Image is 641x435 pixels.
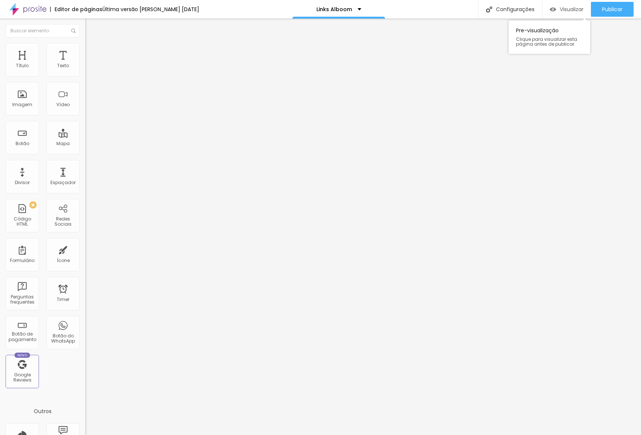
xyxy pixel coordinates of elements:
div: Editor de páginas [50,7,102,12]
div: Formulário [10,258,34,263]
img: Icone [486,6,492,13]
div: Google Reviews [7,372,37,383]
div: Vídeo [56,102,70,107]
div: Título [16,63,29,68]
div: Botão de pagamento [7,331,37,342]
div: Última versão [PERSON_NAME] [DATE] [102,7,199,12]
img: view-1.svg [550,6,556,13]
span: Clique para visualizar esta página antes de publicar. [516,37,583,46]
div: Mapa [56,141,70,146]
button: Visualizar [542,2,591,17]
div: Perguntas frequentes [7,294,37,305]
div: Espaçador [50,180,76,185]
div: Redes Sociais [48,216,78,227]
img: Icone [71,29,76,33]
div: Botão [16,141,29,146]
div: Botão do WhatsApp [48,333,78,344]
div: Timer [57,297,69,302]
div: Código HTML [7,216,37,227]
input: Buscar elemento [6,24,80,37]
div: Texto [57,63,69,68]
div: Pre-visualização [509,20,590,54]
iframe: Editor [85,19,641,435]
div: Novo [14,353,30,358]
div: Ícone [57,258,70,263]
span: Visualizar [560,6,584,12]
p: Links Alboom [316,7,352,12]
div: Divisor [15,180,30,185]
span: Publicar [602,6,622,12]
button: Publicar [591,2,634,17]
div: Imagem [12,102,32,107]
